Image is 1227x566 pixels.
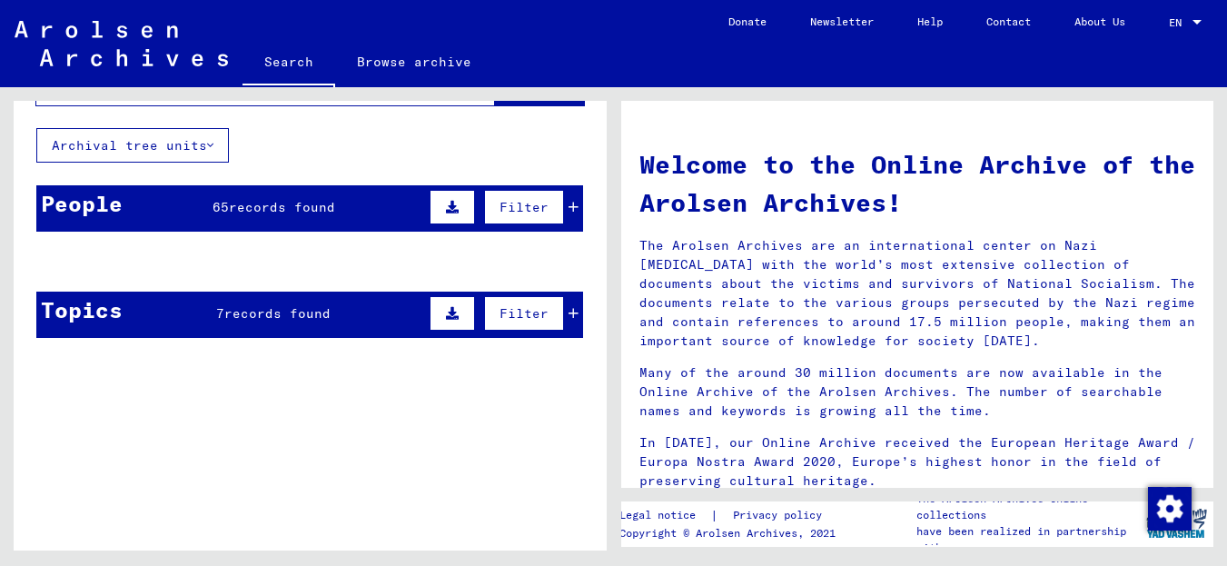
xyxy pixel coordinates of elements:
[639,363,1196,421] p: Many of the around 30 million documents are now available in the Online Archive of the Arolsen Ar...
[242,40,335,87] a: Search
[619,506,710,525] a: Legal notice
[15,21,228,66] img: Arolsen_neg.svg
[916,523,1140,556] p: have been realized in partnership with
[484,190,564,224] button: Filter
[639,433,1196,491] p: In [DATE], our Online Archive received the European Heritage Award / Europa Nostra Award 2020, Eu...
[335,40,493,84] a: Browse archive
[500,199,549,215] span: Filter
[500,305,549,322] span: Filter
[639,236,1196,351] p: The Arolsen Archives are an international center on Nazi [MEDICAL_DATA] with the world’s most ext...
[718,506,844,525] a: Privacy policy
[619,525,844,541] p: Copyright © Arolsen Archives, 2021
[36,128,229,163] button: Archival tree units
[639,145,1196,222] h1: Welcome to the Online Archive of the Arolsen Archives!
[213,199,229,215] span: 65
[1169,16,1189,29] span: EN
[1147,486,1191,530] div: Change consent
[484,296,564,331] button: Filter
[41,187,123,220] div: People
[1143,501,1211,546] img: yv_logo.png
[229,199,335,215] span: records found
[1148,487,1192,531] img: Change consent
[916,491,1140,523] p: The Arolsen Archives online collections
[619,506,844,525] div: |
